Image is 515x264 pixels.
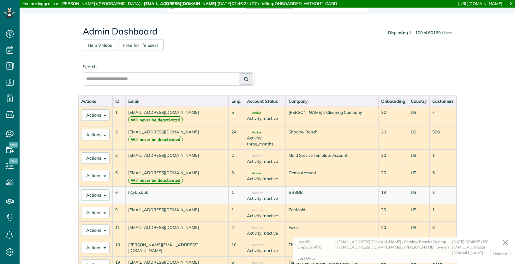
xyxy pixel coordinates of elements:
[286,222,378,239] td: Fake
[231,98,241,104] div: Emp.
[490,250,511,258] a: User list
[81,98,110,104] div: Actions
[247,195,283,201] div: Activity: inactive
[125,222,229,239] td: [EMAIL_ADDRESS][DOMAIN_NAME]
[83,40,117,51] a: Help Videos
[81,189,110,201] button: Actions
[378,222,408,239] td: 20
[378,187,408,204] td: 19
[125,167,229,187] td: [EMAIL_ADDRESS][DOMAIN_NAME]
[378,107,408,126] td: 20
[229,187,244,204] td: 1
[408,150,429,167] td: US
[247,111,261,114] span: Active
[83,27,452,36] h2: Admin Dashboard
[408,167,429,187] td: US
[247,172,261,175] span: Active
[229,167,244,187] td: 3
[247,230,283,236] div: Activity: inactive
[118,40,164,51] a: Free for life users
[247,191,263,194] span: Inactive
[247,131,261,134] span: Active
[378,126,408,150] td: 20
[112,107,126,126] td: 1
[125,187,229,204] td: b@bb.bbb
[429,107,457,126] td: 7
[408,107,429,126] td: US
[297,255,315,261] div: Last URLs
[247,243,263,247] span: Inactive
[128,98,226,104] div: Email
[229,204,244,221] td: 1
[247,154,263,157] span: Inactive
[9,158,18,164] span: New
[247,176,283,182] div: Activity: inactive
[247,226,263,229] span: Inactive
[128,136,183,143] strong: Will never be deactivated
[81,224,110,236] button: Actions
[128,177,183,184] strong: Will never be deactivated
[335,239,452,245] div: : [EMAIL_ADDRESS][DOMAIN_NAME] / Shadow Ranch / 24 emp.
[112,222,126,239] td: 11
[286,150,378,167] td: Maid Service Template Account
[229,222,244,239] td: 2
[286,187,378,204] td: BBBBB
[81,170,110,181] button: Actions
[125,150,229,167] td: [EMAIL_ADDRESS][DOMAIN_NAME]
[125,107,229,126] td: [EMAIL_ADDRESS][DOMAIN_NAME]
[83,64,255,70] label: Search
[429,150,457,167] td: 1
[247,213,283,219] div: Activity: inactive
[112,239,126,256] td: 18
[247,135,283,147] div: Activity: three_months
[297,244,335,255] div: Employee#78
[429,204,457,221] td: 1
[411,98,427,104] div: Country
[229,107,244,126] td: 5
[128,116,183,124] strong: Will never be deactivated
[378,204,408,221] td: 20
[408,204,429,221] td: US
[289,98,375,104] div: Company
[112,150,126,167] td: 3
[429,187,457,204] td: 3
[286,107,378,126] td: [PERSON_NAME]'s Cleaning Company
[458,1,502,6] a: [URL][DOMAIN_NAME]
[378,167,408,187] td: 20
[286,167,378,187] td: Demo Account
[452,239,509,245] div: [DATE] 07:46:25 UTC
[286,126,378,150] td: Shadow Ranch
[81,207,110,218] button: Actions
[229,126,244,150] td: 24
[125,239,229,256] td: [PERSON_NAME][EMAIL_ADDRESS][DOMAIN_NAME]
[429,126,457,150] td: 599
[81,152,110,164] button: Actions
[432,98,454,104] div: Customers
[112,187,126,204] td: 6
[408,187,429,204] td: US
[378,150,408,167] td: 20
[144,1,216,6] strong: [EMAIL_ADDRESS][DOMAIN_NAME]
[81,242,110,253] button: Actions
[247,248,283,254] div: Activity: inactive
[247,115,283,121] div: Activity: inactive
[229,239,244,256] td: 10
[452,244,509,255] div: [EMAIL_ADDRESS][DOMAIN_NAME]
[429,222,457,239] td: 3
[381,98,405,104] div: Onboarding
[499,235,512,250] a: ✕
[408,126,429,150] td: US
[408,222,429,239] td: US
[9,142,18,148] span: New
[247,158,283,164] div: Activity: inactive
[247,209,263,212] span: Inactive
[112,126,126,150] td: 2
[115,98,123,104] div: ID
[112,167,126,187] td: 5
[286,204,378,221] td: ZenMaid
[81,109,110,121] button: Actions
[297,239,335,245] div: User#2
[286,239,378,256] td: The Clean Fairies
[229,150,244,167] td: 2
[429,167,457,187] td: 5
